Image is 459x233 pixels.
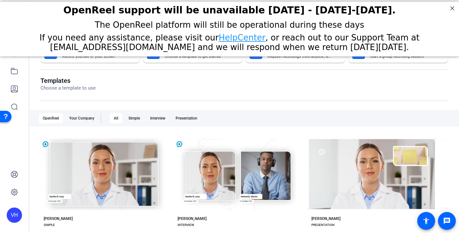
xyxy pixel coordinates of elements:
div: PRESENTATION [311,222,334,228]
h2: OpenReel support will be unavailable Thursday - Friday, October 16th-17th. [8,3,451,14]
div: [PERSON_NAME] [311,216,340,221]
mat-card-subtitle: Request recordings from anyone, anywhere [267,55,331,58]
div: OpenReel [39,113,63,123]
div: All [110,113,122,123]
mat-card-subtitle: Start a group recording session [370,55,434,58]
div: VH [7,208,22,223]
div: Presentation [172,113,201,123]
div: [PERSON_NAME] [44,216,73,221]
div: Close Step [448,3,456,11]
div: Your Company [65,113,98,123]
div: Simple [125,113,144,123]
span: If you need any assistance, please visit our , or reach out to our Support Team at [EMAIL_ADDRESS... [40,31,419,50]
div: [PERSON_NAME] [178,216,207,221]
mat-card-subtitle: Choose a template to get started [165,55,229,58]
h1: Templates [40,77,96,84]
mat-card-subtitle: Record yourself or your screen [62,55,126,58]
mat-icon: accessibility [422,217,430,225]
div: INTERVIEW [178,222,194,228]
p: Choose a template to use [40,84,96,92]
mat-icon: message [443,217,451,225]
div: SIMPLE [44,222,55,228]
span: The OpenReel platform will still be operational during these days [95,18,364,28]
a: HelpCenter [219,31,266,41]
div: Interview [146,113,169,123]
